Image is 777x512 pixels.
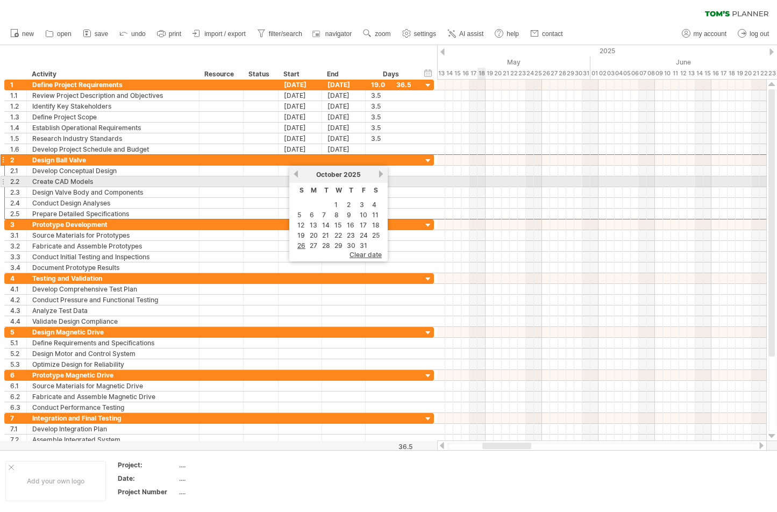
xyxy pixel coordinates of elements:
div: 4 [10,273,26,283]
div: [DATE] [279,123,322,133]
div: Integration and Final Testing [32,413,194,423]
div: [DATE] [322,90,366,101]
a: 23 [346,230,356,240]
div: Design Magnetic Drive [32,327,194,337]
div: 36.5 [366,443,412,451]
div: Sunday, 25 May 2025 [534,68,542,79]
a: 7 [321,210,327,220]
div: Monday, 26 May 2025 [542,68,550,79]
div: 1.5 [10,133,26,144]
a: 16 [346,220,355,230]
div: Saturday, 17 May 2025 [469,68,477,79]
span: undo [131,30,146,38]
span: AI assist [459,30,483,38]
div: [DATE] [322,101,366,111]
a: 19 [296,230,306,240]
a: 20 [309,230,319,240]
div: Tuesday, 17 June 2025 [719,68,728,79]
div: Conduct Initial Testing and Inspections [32,252,194,262]
div: Fabricate and Assemble Magnetic Drive [32,392,194,402]
div: Prototype Magnetic Drive [32,370,194,380]
a: 25 [371,230,381,240]
div: 1 [10,80,26,90]
span: navigator [325,30,352,38]
a: open [42,27,75,41]
div: Conduct Pressure and Functional Testing [32,295,194,305]
div: Project Number [118,487,177,496]
span: zoom [375,30,390,38]
a: AI assist [445,27,487,41]
div: 4.4 [10,316,26,326]
div: Design Valve Body and Components [32,187,194,197]
div: 3.2 [10,241,26,251]
div: Source Materials for Magnetic Drive [32,381,194,391]
div: Days [365,69,416,80]
div: 3.1 [10,230,26,240]
div: Monday, 16 June 2025 [711,68,719,79]
span: settings [414,30,436,38]
div: Optimize Design for Reliability [32,359,194,369]
div: [DATE] [279,133,322,144]
a: filter/search [254,27,305,41]
a: 10 [359,210,368,220]
a: 24 [359,230,369,240]
div: [DATE] [322,144,366,154]
div: Assemble Integrated System [32,435,194,445]
div: 3.5 [371,90,411,101]
div: Friday, 20 June 2025 [744,68,752,79]
div: Design Ball Valve [32,155,194,165]
div: Define Project Scope [32,112,194,122]
span: save [95,30,108,38]
div: Wednesday, 18 June 2025 [728,68,736,79]
a: 8 [333,210,340,220]
div: Start [283,69,316,80]
a: settings [400,27,439,41]
a: help [492,27,522,41]
div: 6.3 [10,402,26,413]
div: Sunday, 15 June 2025 [703,68,711,79]
div: Saturday, 31 May 2025 [582,68,590,79]
a: 26 [296,240,306,251]
a: 6 [309,210,315,220]
div: 4.2 [10,295,26,305]
div: Define Requirements and Specifications [32,338,194,348]
div: 7.1 [10,424,26,434]
div: 5.3 [10,359,26,369]
div: Review Project Description and Objectives [32,90,194,101]
div: Activity [32,69,193,80]
div: Thursday, 22 May 2025 [510,68,518,79]
div: Tuesday, 27 May 2025 [550,68,558,79]
div: Wednesday, 21 May 2025 [502,68,510,79]
a: 27 [309,240,318,251]
div: Research Industry Standards [32,133,194,144]
span: my account [694,30,726,38]
div: Develop Comprehensive Test Plan [32,284,194,294]
a: previous [292,170,300,178]
div: .... [179,487,269,496]
div: 5 [10,327,26,337]
div: Sunday, 18 May 2025 [477,68,486,79]
div: Monday, 9 June 2025 [655,68,663,79]
span: print [169,30,181,38]
div: 5.2 [10,349,26,359]
div: Status [248,69,272,80]
div: 19.0 [371,80,411,90]
div: Project: [118,460,177,470]
a: 13 [309,220,318,230]
div: 2.3 [10,187,26,197]
a: 1 [333,200,339,210]
div: 2.4 [10,198,26,208]
a: 11 [371,210,380,220]
div: Sunday, 8 June 2025 [647,68,655,79]
div: Monday, 23 June 2025 [768,68,776,79]
div: May 2025 [340,56,590,68]
div: 6 [10,370,26,380]
a: log out [735,27,772,41]
div: 3.5 [371,133,411,144]
div: Tuesday, 10 June 2025 [663,68,671,79]
div: Friday, 30 May 2025 [574,68,582,79]
span: open [57,30,72,38]
div: 3.5 [371,123,411,133]
a: my account [679,27,730,41]
div: Saturday, 24 May 2025 [526,68,534,79]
